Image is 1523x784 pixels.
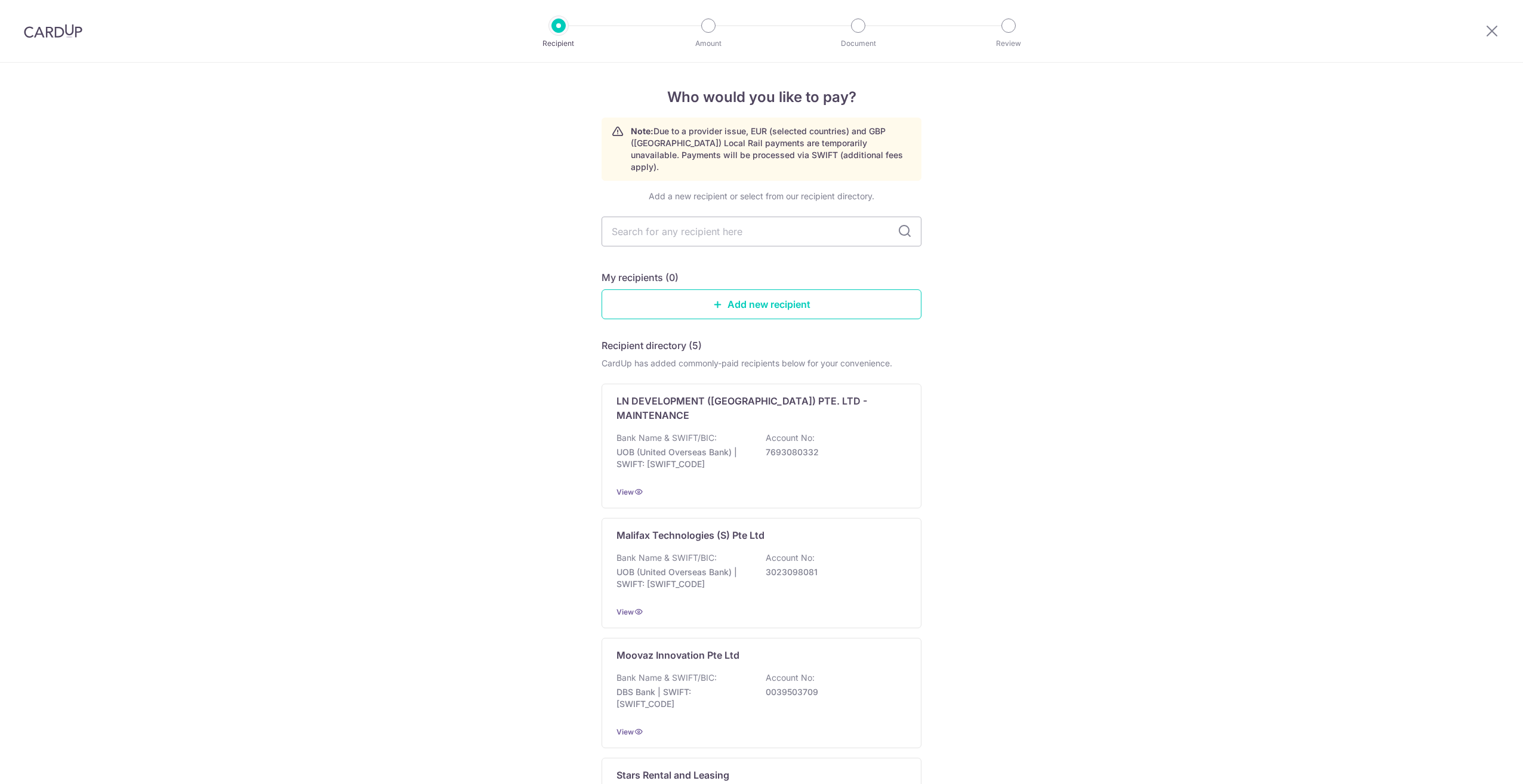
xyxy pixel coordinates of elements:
[964,38,1053,50] p: Review
[616,552,717,564] p: Bank Name & SWIFT/BIC:
[766,566,899,578] p: 3023098081
[616,566,750,590] p: UOB (United Overseas Bank) | SWIFT: [SWIFT_CODE]
[602,217,921,246] input: Search for any recipient here
[616,432,717,444] p: Bank Name & SWIFT/BIC:
[514,38,603,50] p: Recipient
[602,338,702,353] h5: Recipient directory (5)
[616,648,739,662] p: Moovaz Innovation Pte Ltd
[616,686,750,710] p: DBS Bank | SWIFT: [SWIFT_CODE]
[766,552,815,564] p: Account No:
[616,528,764,542] p: Malifax Technologies (S) Pte Ltd
[766,686,899,698] p: 0039503709
[602,190,921,202] div: Add a new recipient or select from our recipient directory.
[602,357,921,369] div: CardUp has added commonly-paid recipients below for your convenience.
[766,446,899,458] p: 7693080332
[616,607,634,616] a: View
[664,38,753,50] p: Amount
[616,768,729,782] p: Stars Rental and Leasing
[616,672,717,684] p: Bank Name & SWIFT/BIC:
[814,38,902,50] p: Document
[602,289,921,319] a: Add new recipient
[616,394,892,422] p: LN DEVELOPMENT ([GEOGRAPHIC_DATA]) PTE. LTD - MAINTENANCE
[24,24,82,38] img: CardUp
[631,126,653,136] strong: Note:
[602,87,921,108] h4: Who would you like to pay?
[616,446,750,470] p: UOB (United Overseas Bank) | SWIFT: [SWIFT_CODE]
[616,727,634,736] a: View
[631,125,911,173] p: Due to a provider issue, EUR (selected countries) and GBP ([GEOGRAPHIC_DATA]) Local Rail payments...
[766,672,815,684] p: Account No:
[602,270,679,285] h5: My recipients (0)
[766,432,815,444] p: Account No:
[616,487,634,496] a: View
